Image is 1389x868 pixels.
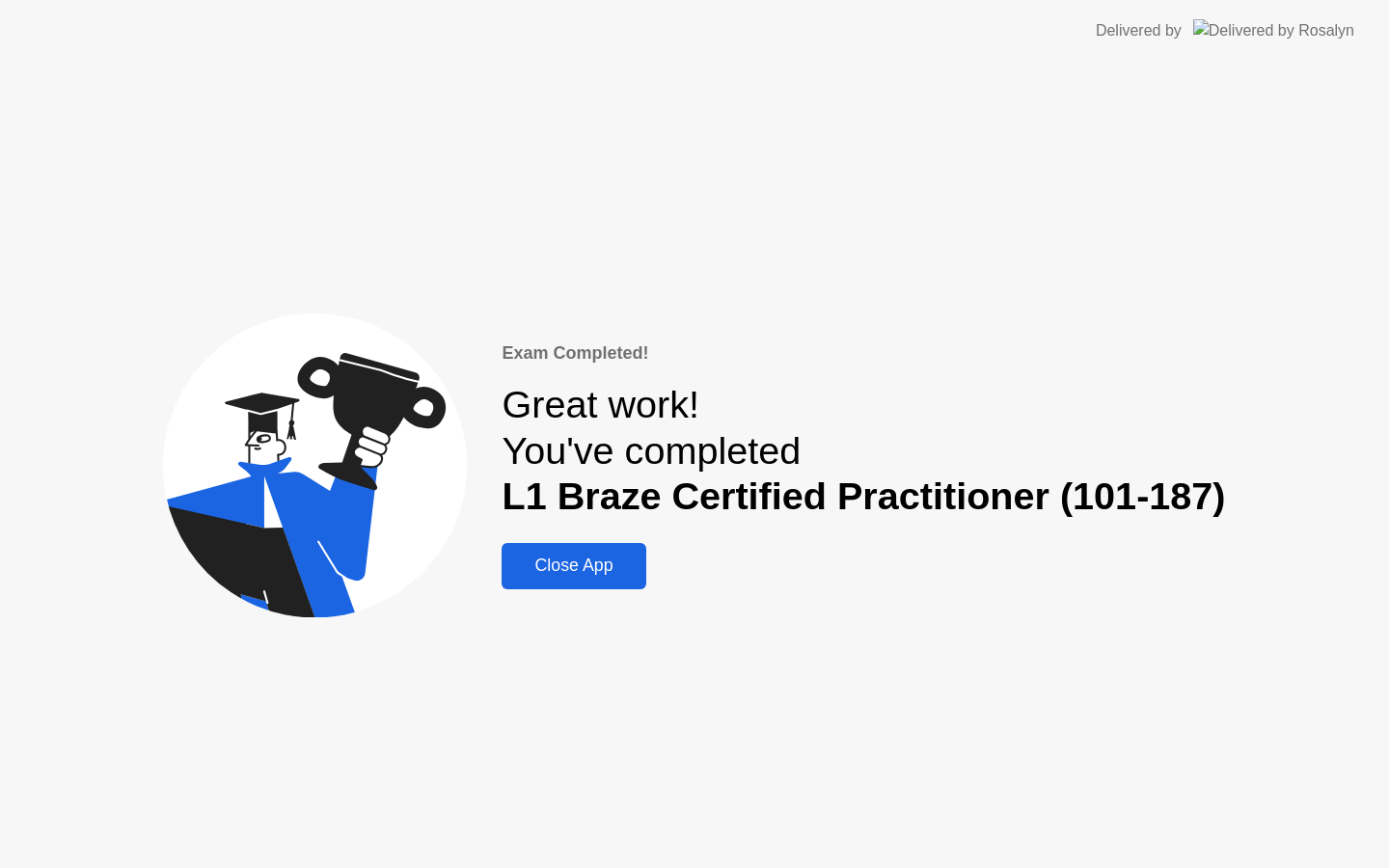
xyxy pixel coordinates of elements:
[502,382,1225,520] div: Great work! You've completed
[507,556,640,576] div: Close App
[1096,19,1182,42] div: Delivered by
[502,543,645,589] button: Close App
[502,475,1225,517] b: L1 Braze Certified Practitioner (101-187)
[502,340,1225,366] div: Exam Completed!
[1193,19,1354,41] img: Delivered by Rosalyn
